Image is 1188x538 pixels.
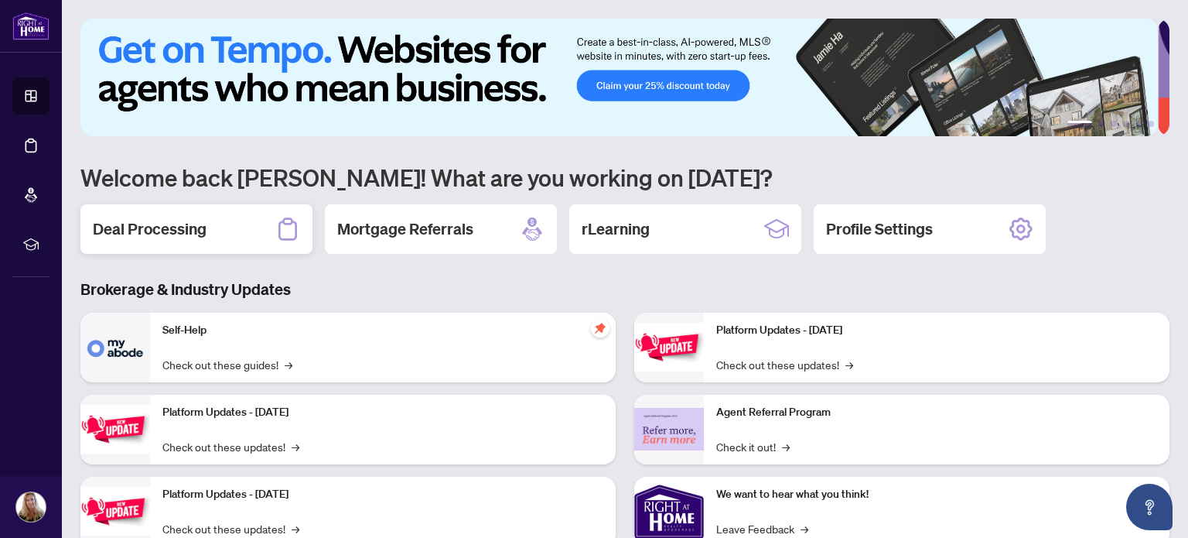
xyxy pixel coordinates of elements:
a: Check out these updates!→ [162,520,299,537]
span: → [801,520,808,537]
a: Leave Feedback→ [716,520,808,537]
h3: Brokerage & Industry Updates [80,279,1169,300]
a: Check out these updates!→ [162,438,299,455]
img: Slide 0 [80,19,1158,136]
span: → [292,520,299,537]
img: Platform Updates - June 23, 2025 [634,323,704,372]
p: We want to hear what you think! [716,486,1157,503]
a: Check it out!→ [716,438,790,455]
img: Profile Icon [16,492,46,522]
img: Platform Updates - July 21, 2025 [80,487,150,536]
p: Platform Updates - [DATE] [162,486,603,503]
h2: Deal Processing [93,218,207,240]
button: 1 [1067,121,1092,127]
a: Check out these guides!→ [162,356,292,373]
p: Self-Help [162,322,603,339]
h1: Welcome back [PERSON_NAME]! What are you working on [DATE]? [80,163,1169,192]
button: 5 [1135,121,1142,127]
button: 3 [1111,121,1117,127]
img: Platform Updates - September 16, 2025 [80,405,150,454]
img: logo [12,12,49,40]
span: → [845,356,853,373]
h2: Profile Settings [826,218,933,240]
img: Agent Referral Program [634,408,704,451]
span: → [292,438,299,455]
button: 2 [1098,121,1104,127]
button: 4 [1123,121,1129,127]
p: Platform Updates - [DATE] [716,322,1157,339]
h2: rLearning [582,218,650,240]
p: Agent Referral Program [716,404,1157,421]
button: 6 [1148,121,1154,127]
span: → [285,356,292,373]
span: pushpin [591,319,609,338]
p: Platform Updates - [DATE] [162,404,603,421]
button: Open asap [1126,484,1173,530]
h2: Mortgage Referrals [337,218,473,240]
a: Check out these updates!→ [716,356,853,373]
span: → [782,438,790,455]
img: Self-Help [80,313,150,382]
